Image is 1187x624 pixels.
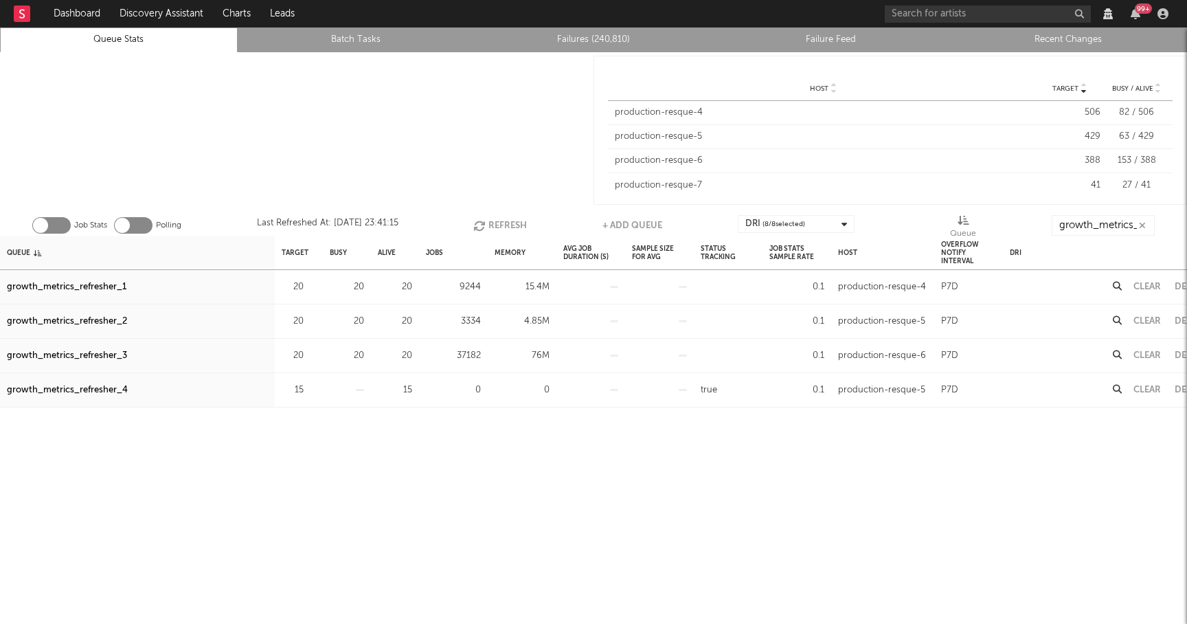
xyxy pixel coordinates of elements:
[156,217,181,234] label: Polling
[1052,215,1155,236] input: Search...
[615,106,1032,120] div: production-resque-4
[426,238,443,267] div: Jobs
[769,313,824,330] div: 0.1
[495,348,550,364] div: 76M
[941,313,958,330] div: P7D
[838,238,857,267] div: Host
[769,382,824,399] div: 0.1
[7,238,41,267] div: Queue
[482,32,705,48] a: Failures (240,810)
[1107,130,1166,144] div: 63 / 429
[838,279,926,296] div: production-resque-4
[378,238,396,267] div: Alive
[282,348,304,364] div: 20
[1107,179,1166,192] div: 27 / 41
[762,216,805,232] span: ( 8 / 8 selected)
[426,348,481,364] div: 37182
[8,32,230,48] a: Queue Stats
[769,238,824,267] div: Job Stats Sample Rate
[1133,386,1161,394] button: Clear
[941,238,996,267] div: Overflow Notify Interval
[941,382,958,399] div: P7D
[950,225,976,242] div: Queue
[7,279,126,296] a: growth_metrics_refresher_1
[495,279,550,296] div: 15.4M
[426,382,481,399] div: 0
[257,215,398,236] div: Last Refreshed At: [DATE] 23:41:15
[563,238,618,267] div: Avg Job Duration (s)
[378,382,412,399] div: 15
[378,313,412,330] div: 20
[745,216,805,232] div: DRI
[615,130,1032,144] div: production-resque-5
[701,382,717,399] div: true
[495,313,550,330] div: 4.85M
[1133,282,1161,291] button: Clear
[1039,106,1100,120] div: 506
[1133,351,1161,360] button: Clear
[941,279,958,296] div: P7D
[245,32,468,48] a: Batch Tasks
[282,382,304,399] div: 15
[1107,106,1166,120] div: 82 / 506
[330,313,364,330] div: 20
[957,32,1179,48] a: Recent Changes
[615,179,1032,192] div: production-resque-7
[885,5,1091,23] input: Search for artists
[426,313,481,330] div: 3334
[74,217,107,234] label: Job Stats
[838,313,925,330] div: production-resque-5
[378,348,412,364] div: 20
[769,348,824,364] div: 0.1
[495,238,525,267] div: Memory
[720,32,942,48] a: Failure Feed
[1112,85,1153,93] span: Busy / Alive
[330,238,347,267] div: Busy
[1052,85,1078,93] span: Target
[7,382,128,399] a: growth_metrics_refresher_4
[941,348,958,364] div: P7D
[1010,238,1021,267] div: DRI
[769,279,824,296] div: 0.1
[701,238,756,267] div: Status Tracking
[1131,8,1140,19] button: 99+
[810,85,828,93] span: Host
[330,279,364,296] div: 20
[426,279,481,296] div: 9244
[950,215,976,241] div: Queue
[330,348,364,364] div: 20
[7,348,127,364] a: growth_metrics_refresher_3
[838,348,926,364] div: production-resque-6
[632,238,687,267] div: Sample Size For Avg
[838,382,925,399] div: production-resque-5
[1039,179,1100,192] div: 41
[1135,3,1152,14] div: 99 +
[378,279,412,296] div: 20
[1133,317,1161,326] button: Clear
[615,154,1032,168] div: production-resque-6
[282,313,304,330] div: 20
[1039,154,1100,168] div: 388
[282,279,304,296] div: 20
[7,313,127,330] a: growth_metrics_refresher_2
[495,382,550,399] div: 0
[1107,154,1166,168] div: 153 / 388
[1039,130,1100,144] div: 429
[282,238,308,267] div: Target
[473,215,527,236] button: Refresh
[602,215,662,236] button: + Add Queue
